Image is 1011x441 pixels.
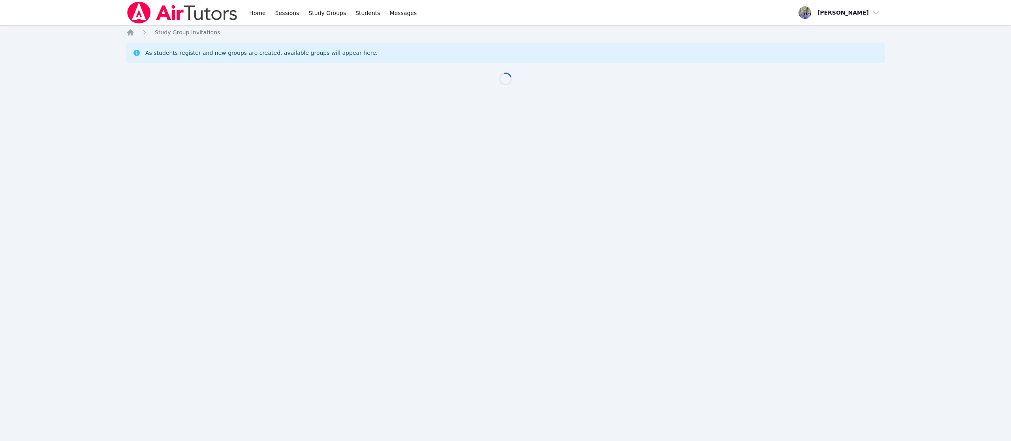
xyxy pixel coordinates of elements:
[155,29,220,36] span: Study Group Invitations
[145,49,378,57] div: As students register and new groups are created, available groups will appear here.
[126,2,238,24] img: Air Tutors
[390,9,417,17] span: Messages
[155,28,220,36] a: Study Group Invitations
[126,28,885,36] nav: Breadcrumb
